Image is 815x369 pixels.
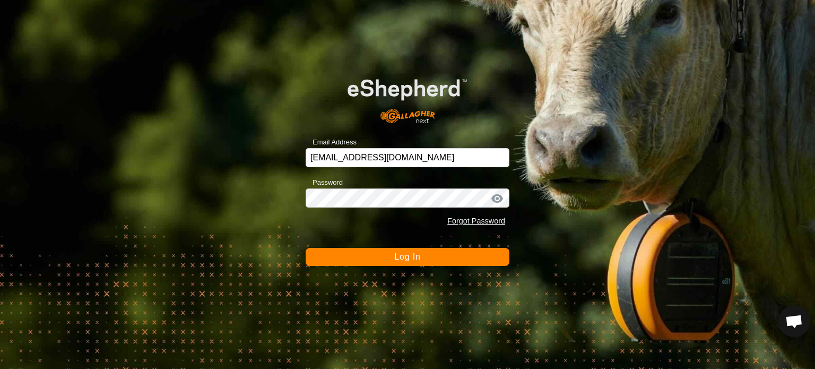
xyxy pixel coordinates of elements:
[394,252,420,261] span: Log In
[306,137,357,148] label: Email Address
[778,305,810,337] div: Open chat
[306,248,509,266] button: Log In
[306,177,343,188] label: Password
[306,148,509,167] input: Email Address
[326,62,489,132] img: E-shepherd Logo
[447,217,505,225] a: Forgot Password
